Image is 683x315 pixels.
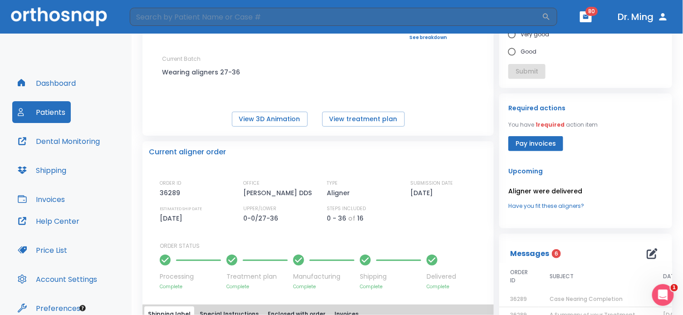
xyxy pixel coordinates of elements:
[160,272,221,281] p: Processing
[614,9,672,25] button: Dr. Ming
[130,8,542,26] input: Search by Patient Name or Case #
[327,179,338,187] p: TYPE
[652,284,674,306] iframe: Intercom live chat
[226,272,288,281] p: Treatment plan
[160,187,183,198] p: 36289
[12,159,72,181] button: Shipping
[12,72,81,94] button: Dashboard
[508,103,565,113] p: Required actions
[162,67,244,78] p: Wearing aligners 27-36
[327,187,353,198] p: Aligner
[293,272,354,281] p: Manufacturing
[508,121,598,129] p: You have action item
[586,7,598,16] span: 80
[550,295,623,303] span: Case Nearing Completion
[243,213,281,224] p: 0-0/27-36
[410,179,453,187] p: SUBMISSION DATE
[243,205,276,213] p: UPPER/LOWER
[243,179,260,187] p: OFFICE
[12,239,73,261] button: Price List
[149,147,226,157] p: Current aligner order
[663,272,677,281] span: DATE
[243,187,315,198] p: [PERSON_NAME] DDS
[160,213,186,224] p: [DATE]
[427,272,456,281] p: Delivered
[508,202,663,210] a: Have you fit these aligners?
[160,205,202,213] p: ESTIMATED SHIP DATE
[508,136,563,151] button: Pay invoices
[79,304,87,312] div: Tooltip anchor
[510,268,528,285] span: ORDER ID
[160,283,221,290] p: Complete
[360,283,421,290] p: Complete
[293,283,354,290] p: Complete
[427,283,456,290] p: Complete
[360,272,421,281] p: Shipping
[12,210,85,232] button: Help Center
[327,205,366,213] p: STEPS INCLUDED
[162,55,244,63] p: Current Batch
[12,268,103,290] button: Account Settings
[508,186,663,197] p: Aligner were delivered
[12,188,70,210] button: Invoices
[348,213,355,224] p: of
[322,112,405,127] button: View treatment plan
[410,35,457,40] a: See breakdown
[327,213,346,224] p: 0 - 36
[521,29,549,40] span: Very good
[226,283,288,290] p: Complete
[552,249,561,258] span: 6
[12,101,71,123] button: Patients
[536,121,565,128] span: 1 required
[232,112,308,127] button: View 3D Animation
[671,284,678,291] span: 1
[11,7,107,26] img: Orthosnap
[160,242,487,250] p: ORDER STATUS
[550,272,574,281] span: SUBJECT
[510,295,527,303] span: 36289
[508,166,663,177] p: Upcoming
[160,179,181,187] p: ORDER ID
[12,130,105,152] button: Dental Monitoring
[410,187,436,198] p: [DATE]
[357,213,364,224] p: 16
[510,248,549,259] p: Messages
[521,46,536,57] span: Good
